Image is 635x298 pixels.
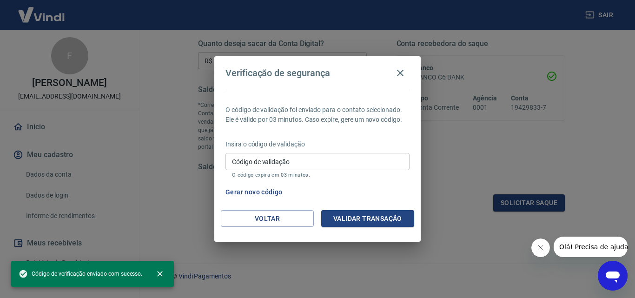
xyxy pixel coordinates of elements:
[225,139,410,149] p: Insira o código de validação
[150,264,170,284] button: close
[225,67,330,79] h4: Verificação de segurança
[222,184,286,201] button: Gerar novo código
[531,238,550,257] iframe: Fechar mensagem
[598,261,628,291] iframe: Botão para abrir a janela de mensagens
[232,172,403,178] p: O código expira em 03 minutos.
[19,269,142,278] span: Código de verificação enviado com sucesso.
[6,7,78,14] span: Olá! Precisa de ajuda?
[225,105,410,125] p: O código de validação foi enviado para o contato selecionado. Ele é válido por 03 minutos. Caso e...
[221,210,314,227] button: Voltar
[554,237,628,257] iframe: Mensagem da empresa
[321,210,414,227] button: Validar transação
